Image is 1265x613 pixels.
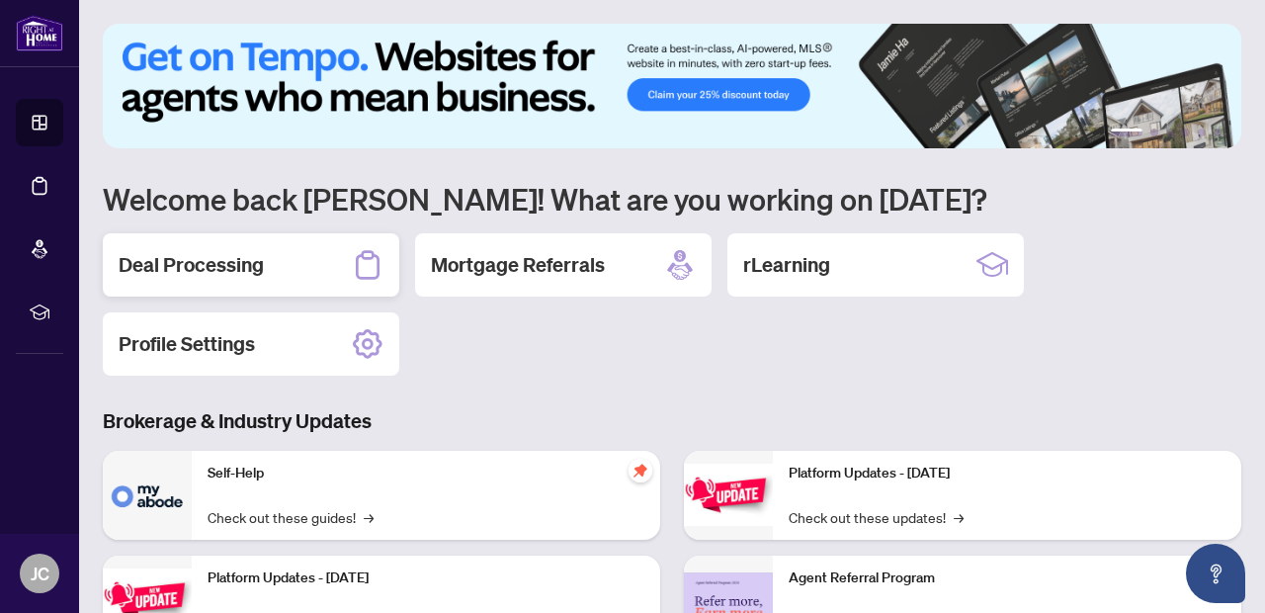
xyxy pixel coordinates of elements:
[119,330,255,358] h2: Profile Settings
[789,506,964,528] a: Check out these updates!→
[103,180,1241,218] h1: Welcome back [PERSON_NAME]! What are you working on [DATE]?
[208,463,644,484] p: Self-Help
[103,24,1241,148] img: Slide 0
[789,568,1225,589] p: Agent Referral Program
[103,407,1241,435] h3: Brokerage & Industry Updates
[208,506,374,528] a: Check out these guides!→
[1182,129,1190,136] button: 4
[1150,129,1158,136] button: 2
[364,506,374,528] span: →
[1214,129,1222,136] button: 6
[629,459,652,482] span: pushpin
[1111,129,1142,136] button: 1
[16,15,63,51] img: logo
[684,464,773,526] img: Platform Updates - June 23, 2025
[743,251,830,279] h2: rLearning
[208,568,644,589] p: Platform Updates - [DATE]
[954,506,964,528] span: →
[1166,129,1174,136] button: 3
[789,463,1225,484] p: Platform Updates - [DATE]
[431,251,605,279] h2: Mortgage Referrals
[1198,129,1206,136] button: 5
[103,451,192,540] img: Self-Help
[1186,544,1245,603] button: Open asap
[31,560,49,587] span: JC
[119,251,264,279] h2: Deal Processing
